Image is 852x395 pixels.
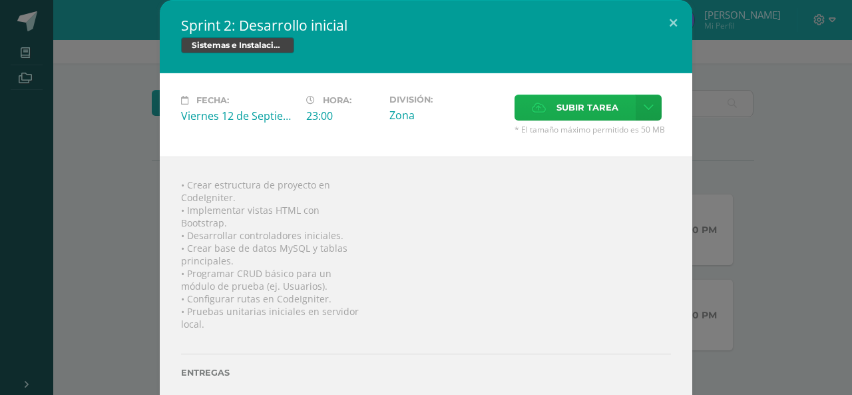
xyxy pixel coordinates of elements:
div: 23:00 [306,109,379,123]
h2: Sprint 2: Desarrollo inicial [181,16,671,35]
label: Entregas [181,368,671,378]
label: División: [389,95,504,105]
div: Viernes 12 de Septiembre [181,109,296,123]
span: Fecha: [196,95,229,105]
span: * El tamaño máximo permitido es 50 MB [515,124,671,135]
div: Zona [389,108,504,123]
span: Hora: [323,95,351,105]
span: Sistemas e Instalación de Software [181,37,294,53]
span: Subir tarea [556,95,618,120]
